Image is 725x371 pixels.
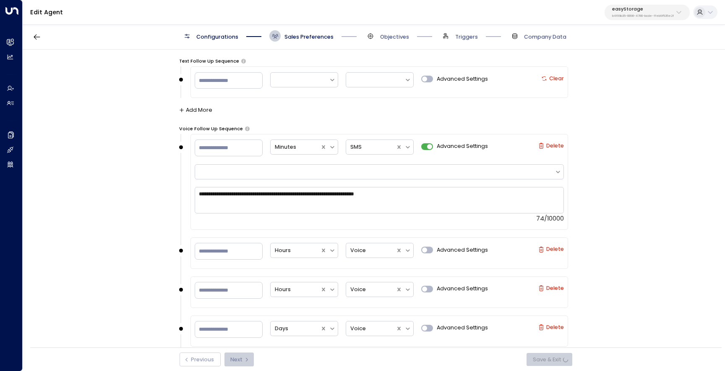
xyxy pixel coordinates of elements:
label: Delete [538,246,564,252]
p: easyStorage [612,7,674,12]
button: easyStorageb4f09b35-6698-4786-bcde-ffeb9f535e2f [605,5,690,20]
label: Delete [538,285,564,291]
div: 74/10000 [195,215,564,222]
span: Triggers [455,33,478,41]
label: Delete [538,143,564,149]
span: Advanced Settings [437,142,488,150]
p: b4f09b35-6698-4786-bcde-ffeb9f535e2f [612,14,674,18]
span: Company Data [524,33,566,41]
label: Clear [541,76,564,82]
span: Objectives [380,33,409,41]
a: Edit Agent [30,8,63,16]
span: Configurations [196,33,238,41]
span: Advanced Settings [437,285,488,293]
label: Text Follow Up Sequence [179,58,239,65]
button: Set the frequency and timing of follow-up voice calls the copilot should make if there is no resp... [245,126,250,131]
span: Advanced Settings [437,246,488,254]
button: Add More [179,107,213,113]
button: Set the frequency and timing of follow-up emails the copilot should send if there is no response ... [241,59,246,63]
label: Voice Follow Up Sequence [179,126,243,132]
label: Delete [538,324,564,330]
span: Advanced Settings [437,324,488,332]
span: Sales Preferences [284,33,334,41]
span: Advanced Settings [437,75,488,83]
